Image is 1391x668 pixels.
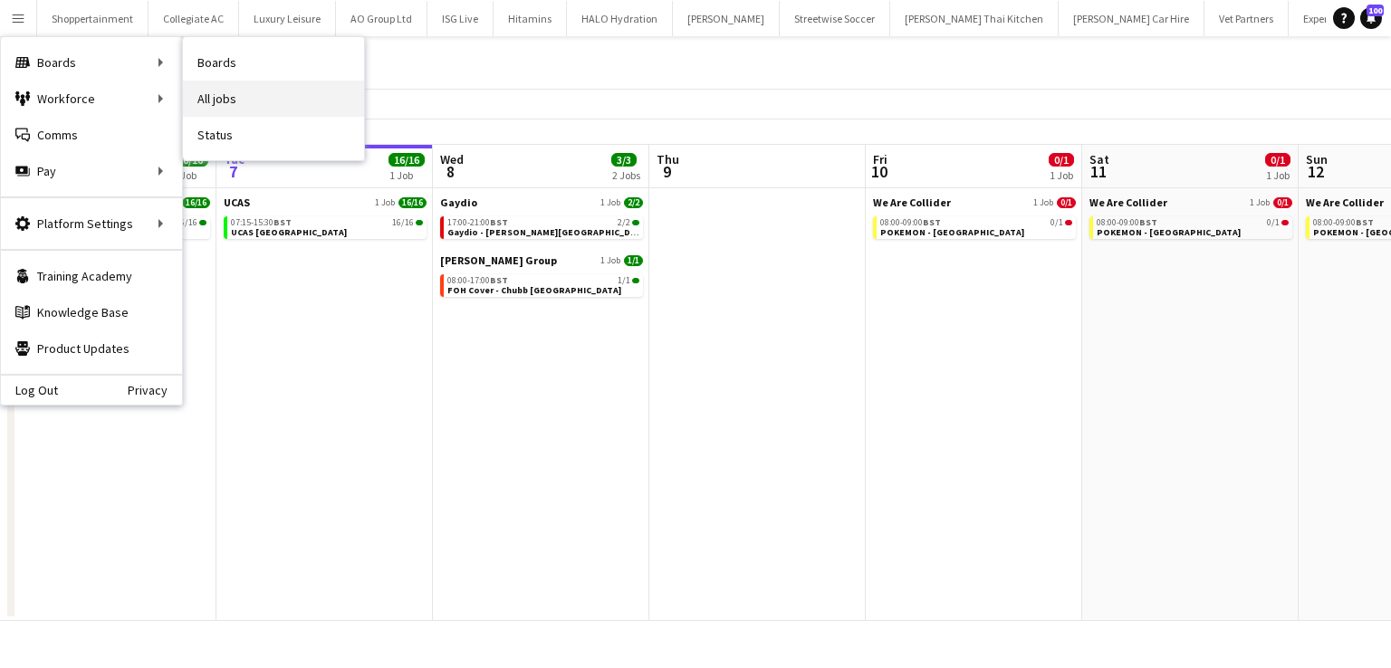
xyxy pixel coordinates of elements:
div: Workforce [1,81,182,117]
a: 100 [1360,7,1382,29]
a: We Are Collider1 Job0/1 [873,196,1076,209]
button: Collegiate AC [149,1,239,36]
div: Boards [1,44,182,81]
span: 0/1 [1065,220,1072,225]
button: HALO Hydration [567,1,673,36]
a: Comms [1,117,182,153]
span: Wed [440,151,464,167]
div: 1 Job [389,168,424,182]
span: 8 [437,161,464,182]
span: FOH Cover - Chubb Glasgow [447,284,621,296]
div: Gaydio1 Job2/217:00-21:00BST2/2Gaydio - [PERSON_NAME][GEOGRAPHIC_DATA] Student Shopping Night [440,196,643,253]
button: [PERSON_NAME] Car Hire [1059,1,1204,36]
a: We Are Collider1 Job0/1 [1089,196,1292,209]
button: [PERSON_NAME] Thai Kitchen [890,1,1059,36]
span: 9 [654,161,679,182]
span: BST [1139,216,1157,228]
span: 0/1 [1281,220,1289,225]
button: Luxury Leisure [239,1,336,36]
span: 1 Job [1033,197,1053,208]
div: [PERSON_NAME] Group1 Job1/108:00-17:00BST1/1FOH Cover - Chubb [GEOGRAPHIC_DATA] [440,253,643,301]
a: Knowledge Base [1,294,182,330]
button: Shoppertainment [37,1,149,36]
a: Privacy [128,383,182,397]
span: 12 [1303,161,1328,182]
a: Boards [183,44,364,81]
span: We Are Collider [1306,196,1384,209]
span: Fri [873,151,887,167]
a: Training Academy [1,258,182,294]
span: 16/16 [398,197,427,208]
span: UCAS London [231,226,347,238]
a: Product Updates [1,330,182,367]
button: ISG Live [427,1,494,36]
span: 08:00-09:00 [1097,218,1157,227]
span: BST [490,274,508,286]
span: 16/16 [182,197,210,208]
a: [PERSON_NAME] Group1 Job1/1 [440,253,643,267]
span: 16/16 [389,153,425,167]
a: 08:00-09:00BST0/1POKEMON - [GEOGRAPHIC_DATA] [880,216,1072,237]
span: 1 Job [600,197,620,208]
span: 0/1 [1050,218,1063,227]
span: POKEMON - MADRID [1097,226,1241,238]
div: 1 Job [1266,168,1290,182]
span: 1/1 [624,255,643,266]
span: 07:15-15:30 [231,218,292,227]
a: UCAS1 Job16/16 [224,196,427,209]
span: 0/1 [1265,153,1290,167]
span: 2/2 [624,197,643,208]
span: We Are Collider [873,196,951,209]
div: We Are Collider1 Job0/108:00-09:00BST0/1POKEMON - [GEOGRAPHIC_DATA] [1089,196,1292,243]
span: 17:00-21:00 [447,218,508,227]
div: Platform Settings [1,205,182,242]
span: 0/1 [1267,218,1280,227]
span: 0/1 [1273,197,1292,208]
a: All jobs [183,81,364,117]
div: We Are Collider1 Job0/108:00-09:00BST0/1POKEMON - [GEOGRAPHIC_DATA] [873,196,1076,243]
span: 1/1 [632,278,639,283]
span: 16/16 [416,220,423,225]
span: POKEMON - MADRID [880,226,1024,238]
span: BST [923,216,941,228]
button: AO Group Ltd [336,1,427,36]
a: 08:00-17:00BST1/1FOH Cover - Chubb [GEOGRAPHIC_DATA] [447,274,639,295]
span: 08:00-09:00 [1313,218,1374,227]
span: BST [490,216,508,228]
span: 16/16 [392,218,414,227]
span: 08:00-09:00 [880,218,941,227]
span: Sun [1306,151,1328,167]
div: Pay [1,153,182,189]
span: 1 Job [1250,197,1270,208]
span: BST [1356,216,1374,228]
span: 100 [1367,5,1384,16]
span: UCAS [224,196,250,209]
span: 0/1 [1049,153,1074,167]
span: 1/1 [618,276,630,285]
span: Gaydio - Churchill Square Student Shopping Night [447,226,759,238]
span: Mace Group [440,253,557,267]
span: 0/1 [1057,197,1076,208]
span: 16/16 [176,218,197,227]
span: 3/3 [611,153,637,167]
div: UCAS1 Job16/1607:15-15:30BST16/16UCAS [GEOGRAPHIC_DATA] [224,196,427,243]
span: 1 Job [600,255,620,266]
span: 7 [221,161,245,182]
span: 11 [1087,161,1109,182]
span: 16/16 [199,220,206,225]
span: 10 [870,161,887,182]
button: Streetwise Soccer [780,1,890,36]
a: Gaydio1 Job2/2 [440,196,643,209]
span: 08:00-17:00 [447,276,508,285]
a: 17:00-21:00BST2/2Gaydio - [PERSON_NAME][GEOGRAPHIC_DATA] Student Shopping Night [447,216,639,237]
div: 1 Job [173,168,207,182]
span: 2/2 [618,218,630,227]
a: 08:00-09:00BST0/1POKEMON - [GEOGRAPHIC_DATA] [1097,216,1289,237]
span: 1 Job [375,197,395,208]
button: Hitamins [494,1,567,36]
a: 07:15-15:30BST16/16UCAS [GEOGRAPHIC_DATA] [231,216,423,237]
span: Sat [1089,151,1109,167]
button: Vet Partners [1204,1,1289,36]
span: 2/2 [632,220,639,225]
a: Status [183,117,364,153]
